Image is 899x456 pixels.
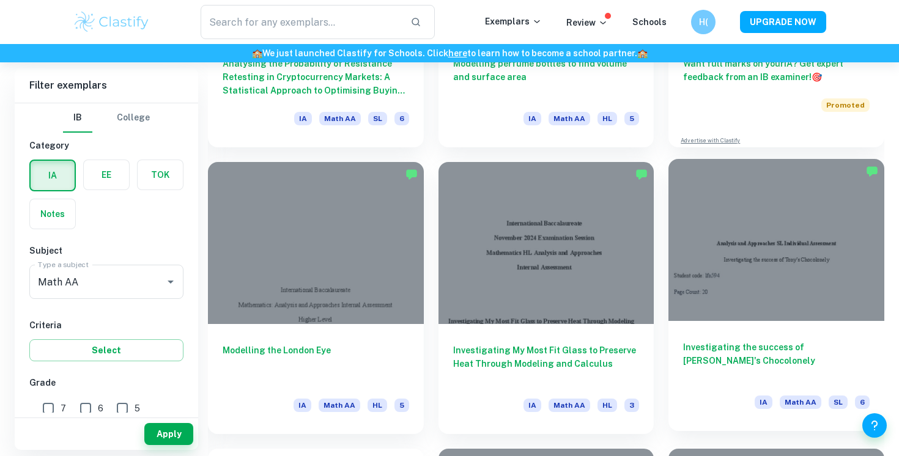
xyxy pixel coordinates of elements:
span: SL [829,395,848,409]
span: 🏫 [252,48,262,58]
h6: Want full marks on your IA ? Get expert feedback from an IB examiner! [683,57,870,84]
span: 🏫 [637,48,648,58]
h6: Investigating the success of [PERSON_NAME]'s Chocolonely [683,340,870,381]
span: 7 [61,402,66,415]
button: Open [162,273,179,290]
h6: Modelling perfume bottles to find volume and surface area [453,57,640,97]
h6: Subject [29,244,183,257]
h6: H( [697,15,711,29]
button: Select [29,339,183,361]
span: Math AA [319,112,361,125]
button: IA [31,161,75,190]
h6: Filter exemplars [15,68,198,103]
input: Search for any exemplars... [201,5,401,39]
h6: Criteria [29,318,183,332]
label: Type a subject [38,259,89,270]
button: Apply [144,423,193,445]
span: 5 [394,399,409,412]
div: Filter type choice [63,103,150,133]
span: 5 [135,402,140,415]
span: IA [294,112,312,125]
button: Help and Feedback [862,413,887,438]
img: Marked [405,168,418,180]
span: HL [597,112,617,125]
h6: Investigating My Most Fit Glass to Preserve Heat Through Modeling and Calculus [453,344,640,384]
button: UPGRADE NOW [740,11,826,33]
img: Marked [866,165,878,177]
h6: We just launched Clastify for Schools. Click to learn how to become a school partner. [2,46,897,60]
p: Exemplars [485,15,542,28]
a: Investigating the success of [PERSON_NAME]'s ChocolonelyIAMath AASL6 [668,162,884,433]
span: IA [294,399,311,412]
span: Math AA [780,395,821,409]
h6: Modelling the London Eye [223,344,409,384]
a: here [448,48,467,58]
span: 6 [855,395,870,409]
span: 3 [624,399,639,412]
span: 6 [394,112,409,125]
span: SL [368,112,387,125]
span: Promoted [821,98,870,112]
span: Math AA [549,112,590,125]
button: H( [691,10,716,34]
span: 🎯 [812,72,822,82]
button: College [117,103,150,133]
span: Math AA [549,399,590,412]
h6: Analysing the Probability of Resistance Retesting in Cryptocurrency Markets: A Statistical Approa... [223,57,409,97]
span: Math AA [319,399,360,412]
h6: Grade [29,376,183,389]
button: IB [63,103,92,133]
img: Clastify logo [73,10,150,34]
span: 6 [98,402,103,415]
a: Schools [632,17,667,27]
span: IA [523,112,541,125]
h6: Category [29,139,183,152]
span: IA [523,399,541,412]
button: EE [84,160,129,189]
button: TOK [138,160,183,189]
p: Review [566,16,608,29]
a: Investigating My Most Fit Glass to Preserve Heat Through Modeling and CalculusIAMath AAHL3 [438,162,654,433]
span: 5 [624,112,639,125]
a: Advertise with Clastify [681,136,740,145]
a: Modelling the London EyeIAMath AAHL5 [208,162,424,433]
img: Marked [635,168,648,180]
span: IA [755,395,772,409]
button: Notes [30,199,75,229]
span: HL [368,399,387,412]
span: HL [597,399,617,412]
